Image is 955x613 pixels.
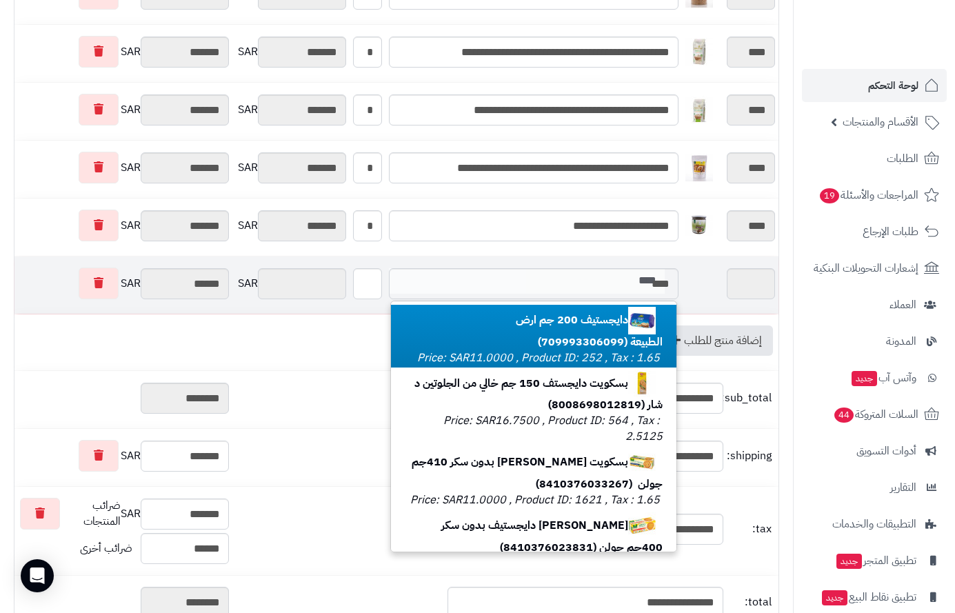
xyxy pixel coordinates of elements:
[802,471,947,504] a: التقارير
[802,215,947,248] a: طلبات الإرجاع
[443,412,663,445] small: Price: SAR16.7500 , Product ID: 564 , Tax : 2.5125
[856,441,916,461] span: أدوات التسويق
[414,375,663,414] b: بسكويت دايجستف 150 جم خالي من الجلوتين د شار (8008698012819)
[656,325,773,356] a: إضافة منتج للطلب
[802,69,947,102] a: لوحة التحكم
[802,398,947,431] a: السلات المتروكة44
[80,540,132,556] span: ضرائب أخرى
[727,390,772,406] span: sub_total:
[821,587,916,607] span: تطبيق نقاط البيع
[18,268,229,299] div: SAR
[802,325,947,358] a: المدونة
[628,512,656,540] img: 1749645057-8410376023831-40x40.jpg
[833,405,918,424] span: السلات المتروكة
[868,76,918,95] span: لوحة التحكم
[18,440,229,472] div: SAR
[628,370,656,397] img: 39-40x40.jpg
[832,514,916,534] span: التطبيقات والخدمات
[727,521,772,537] span: tax:
[236,94,346,125] div: SAR
[412,454,663,492] b: بسكويت [PERSON_NAME] بدون سكر 410جم جولن (8410376033267)
[802,142,947,175] a: الطلبات
[236,268,346,299] div: SAR
[836,554,862,569] span: جديد
[18,152,229,183] div: SAR
[685,212,713,239] img: 1722875324-%D8%B2%D8%B9%D8%AA%D8%B1%20%D8%B9%D8%B6%D9%88%D9%8A%20%D8%B2%D8%A7%D8%AF%D9%86%D8%A71-...
[887,149,918,168] span: الطلبات
[834,408,854,423] span: 44
[516,312,663,350] b: دايجستيف 200 جم ارض الطبيعة (709993306099)
[685,38,713,66] img: 1760041603-%D8%B7%D8%AD%D9%8A%D9%86%20%D8%A7%D9%84%D8%B4%D9%88%D9%81%D8%A7%D9%86%20%201%20%D9%83%...
[18,210,229,241] div: SAR
[843,112,918,132] span: الأقسام والمنتجات
[802,252,947,285] a: إشعارات التحويلات البنكية
[802,544,947,577] a: تطبيق المتجرجديد
[628,307,656,334] img: Digestives.jpg.320x400_q95_upscale-True-40x40.jpg
[863,222,918,241] span: طلبات الإرجاع
[861,39,942,68] img: logo-2.png
[236,37,346,68] div: SAR
[802,361,947,394] a: وآتس آبجديد
[685,96,713,123] img: 1760109008-%D8%B1%D9%82%D8%A7%D8%A6%D9%82%20%D8%B4%D9%88%D9%81%D8%A7%D9%86%20%D8%B5%D8%BA%D9%8A%D...
[890,478,916,497] span: التقارير
[68,498,121,530] span: ضرائب المنتجات
[441,517,663,556] b: [PERSON_NAME] دايجستيف بدون سكر 400جم جولن (8410376023831)
[814,259,918,278] span: إشعارات التحويلات البنكية
[410,492,660,508] small: Price: SAR11.0000 , Product ID: 1621 , Tax : 1.65
[822,590,847,605] span: جديد
[21,559,54,592] div: Open Intercom Messenger
[886,332,916,351] span: المدونة
[685,154,713,181] img: 1727302828-%D9%81%D9%88%D9%84%20%D9%85%D8%AC%D9%81%D9%81%20%D8%B9%D8%B6%D9%88%D9%8A%20-40x40.jpg
[628,449,656,476] img: 1693925350-64499993602-2061-40x40.jpg
[18,36,229,68] div: SAR
[236,152,346,183] div: SAR
[727,448,772,464] span: shipping:
[802,179,947,212] a: المراجعات والأسئلة19
[818,185,918,205] span: المراجعات والأسئلة
[850,368,916,388] span: وآتس آب
[18,94,229,125] div: SAR
[417,350,660,366] small: Price: SAR11.0000 , Product ID: 252 , Tax : 1.65
[802,288,947,321] a: العملاء
[889,295,916,314] span: العملاء
[835,551,916,570] span: تطبيق المتجر
[727,594,772,610] span: total:
[852,371,877,386] span: جديد
[18,498,229,530] div: SAR
[236,210,346,241] div: SAR
[820,188,839,203] span: 19
[802,434,947,468] a: أدوات التسويق
[802,508,947,541] a: التطبيقات والخدمات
